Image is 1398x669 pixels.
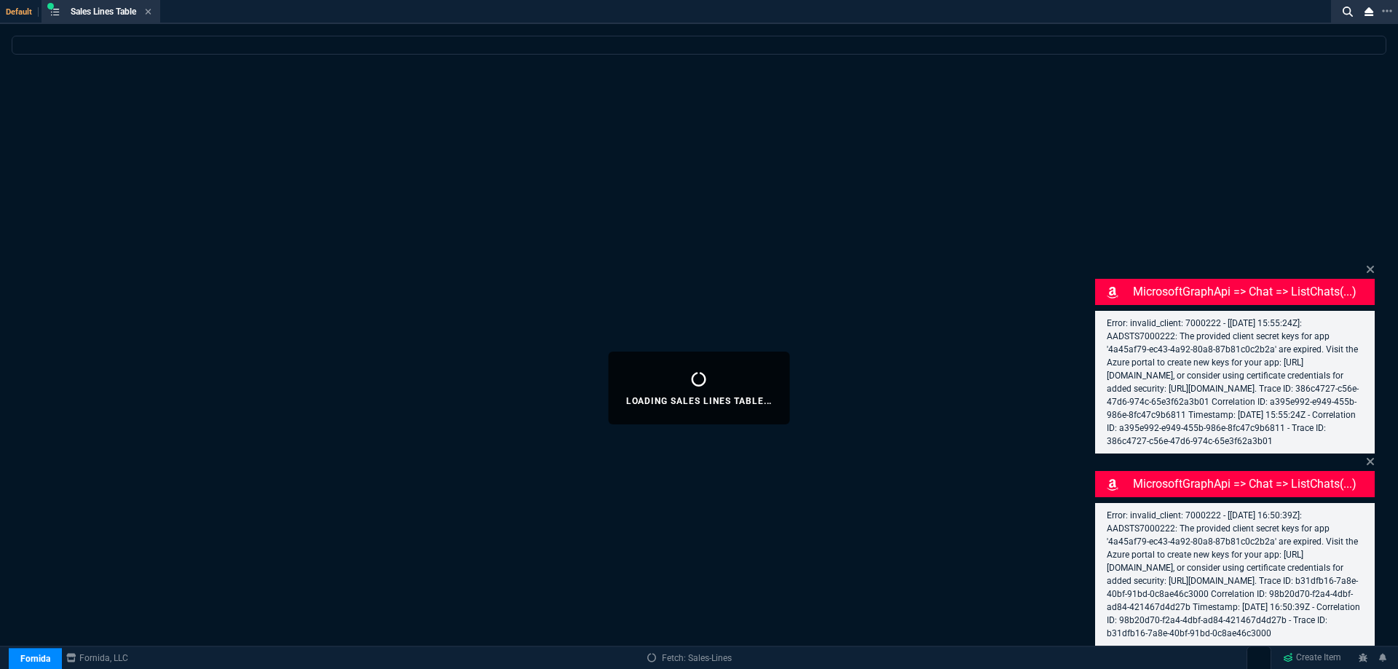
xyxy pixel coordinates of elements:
span: Default [6,7,39,17]
nx-icon: Close Tab [145,7,151,18]
p: MicrosoftGraphApi => chat => listChats(...) [1133,283,1372,301]
p: MicrosoftGraphApi => chat => listChats(...) [1133,475,1372,493]
nx-icon: Open New Tab [1382,4,1392,18]
span: Sales Lines Table [71,7,136,17]
p: Loading Sales Lines Table... [626,395,773,407]
nx-icon: Close Workbench [1359,3,1379,20]
a: Fetch: Sales-Lines [647,652,732,665]
a: Create Item [1277,647,1347,669]
p: Error: invalid_client: 7000222 - [[DATE] 16:50:39Z]: AADSTS7000222: The provided client secret ke... [1107,509,1363,640]
nx-icon: Search [1337,3,1359,20]
p: Error: invalid_client: 7000222 - [[DATE] 15:55:24Z]: AADSTS7000222: The provided client secret ke... [1107,317,1363,448]
a: msbcCompanyName [62,652,133,665]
